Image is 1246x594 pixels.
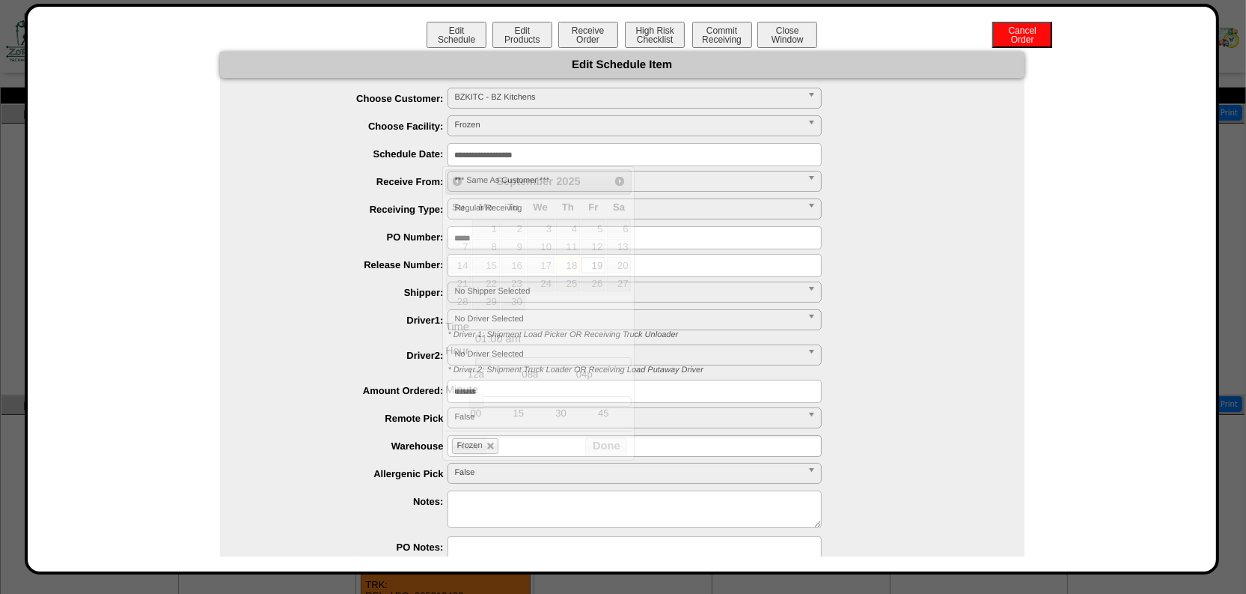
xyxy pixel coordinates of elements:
dt: Minute [445,384,632,396]
td: 12a [449,368,503,381]
a: CloseWindow [756,34,819,45]
a: 23 [501,275,525,291]
a: 17 [527,257,555,273]
a: 9 [501,239,525,255]
label: PO Notes: [250,542,448,553]
span: Wednesday [533,201,548,213]
a: 11 [556,239,580,255]
a: 28 [446,293,471,309]
span: Prev [451,175,463,187]
label: Allergenic Pick [250,468,448,479]
a: 14 [446,257,471,273]
a: 13 [607,239,631,255]
button: EditSchedule [427,22,486,48]
div: * Driver 1: Shipment Load Picker OR Receiving Truck Unloader [437,330,1024,339]
a: 27 [607,275,631,291]
span: Frozen [454,116,801,134]
a: 30 [501,293,525,309]
label: Choose Customer: [250,93,448,104]
a: 7 [446,239,471,255]
span: September [496,176,553,188]
dt: Hour [445,345,632,357]
a: 2 [501,220,525,237]
label: Driver1: [250,315,448,326]
label: Warehouse [250,440,448,452]
span: Sunday [452,201,465,213]
label: Release Number: [250,259,448,270]
label: Driver2: [250,350,448,361]
span: Friday [588,201,598,213]
label: Choose Facility: [250,121,448,132]
a: 22 [472,275,499,291]
a: 21 [446,275,471,291]
td: 15 [497,407,540,419]
a: 12 [581,239,605,255]
a: 3 [527,220,555,237]
button: ReceiveOrder [558,22,618,48]
label: Notes: [250,496,448,507]
a: 1 [472,220,499,237]
td: 45 [582,407,625,419]
button: CancelOrder [992,22,1052,48]
button: CommitReceiving [692,22,752,48]
a: 16 [501,257,525,273]
span: Next [614,175,626,187]
label: Shipper: [250,287,448,298]
a: 24 [527,275,555,291]
span: Thursday [562,201,574,213]
td: 00 [455,407,498,419]
a: 25 [556,275,580,291]
span: False [454,464,801,482]
a: 8 [472,239,499,255]
td: 30 [540,407,582,419]
label: Schedule Date: [250,148,448,160]
a: 6 [607,220,631,237]
label: PO Number: [250,231,448,243]
a: 20 [607,257,631,273]
button: EditProducts [492,22,552,48]
label: Amount Ordered: [250,385,448,396]
label: Remote Pick [250,413,448,424]
span: 2025 [556,176,581,188]
dt: Time [445,321,632,333]
div: * Driver 2: Shipment Truck Loader OR Receiving Load Putaway Driver [437,366,1024,375]
button: High RiskChecklist [625,22,685,48]
a: High RiskChecklist [623,34,688,45]
span: Saturday [613,201,625,213]
td: 08a [503,368,557,381]
a: 26 [581,275,605,291]
span: Tuesday [507,201,519,213]
label: Receiving Type: [250,204,448,215]
a: 4 [556,220,580,237]
dd: 01:00 am [475,333,632,345]
div: Edit Schedule Item [220,52,1024,78]
td: 04p [558,368,611,381]
button: Done [585,437,627,455]
a: 10 [527,239,555,255]
a: 15 [472,257,499,273]
span: Monday [479,201,493,213]
span: BZKITC - BZ Kitchens [454,88,801,106]
a: 19 [581,257,605,273]
button: Now [450,437,486,455]
a: Next [610,172,629,191]
label: Receive From: [250,176,448,187]
a: 29 [472,293,499,309]
a: 5 [581,220,605,237]
a: 18 [556,257,580,273]
button: CloseWindow [757,22,817,48]
a: Prev [448,172,467,191]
